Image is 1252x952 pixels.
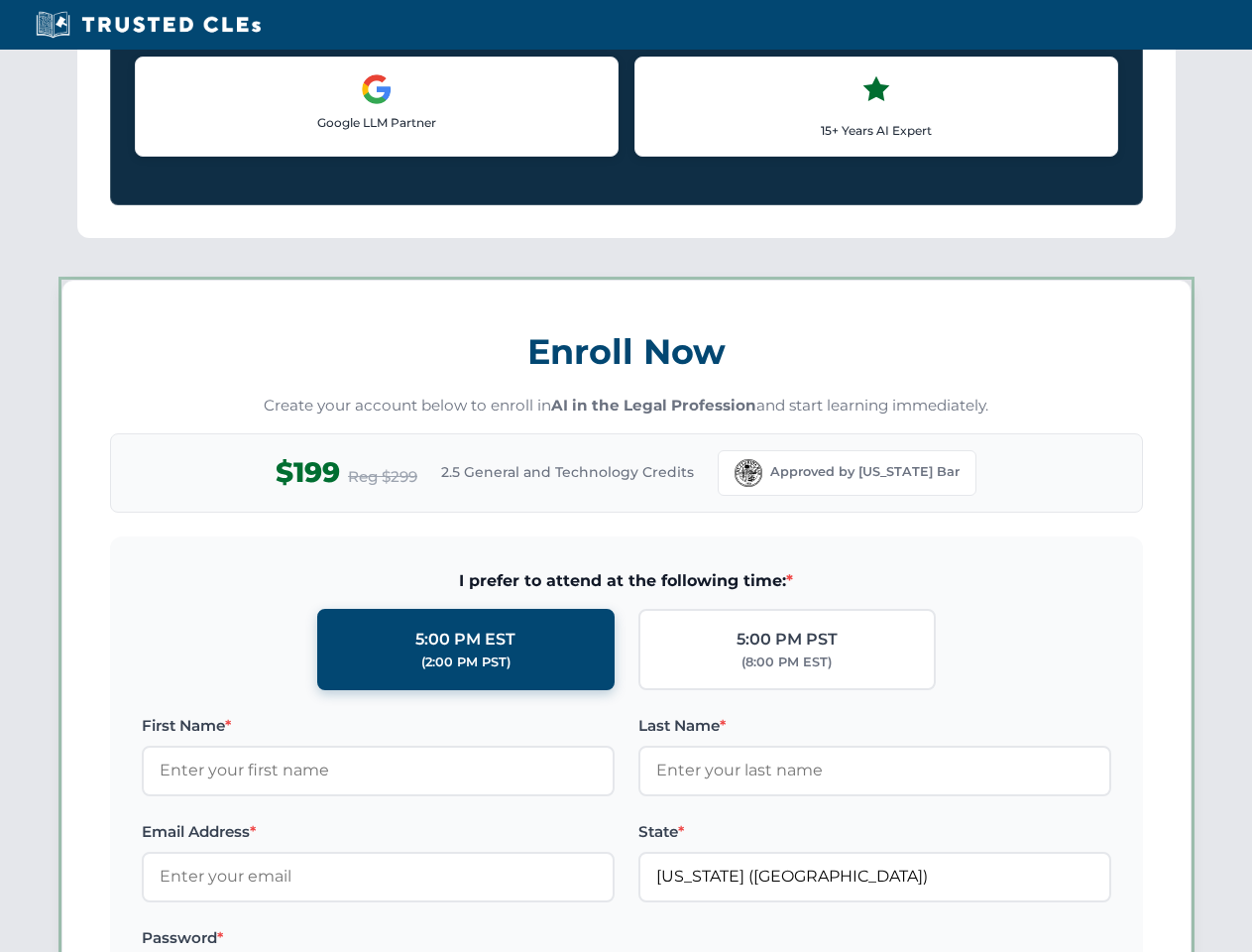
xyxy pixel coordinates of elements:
input: Enter your last name [638,746,1111,795]
input: Enter your first name [142,746,615,795]
h3: Enroll Now [110,320,1143,383]
label: First Name [142,714,615,738]
label: State [638,820,1111,844]
div: (8:00 PM EST) [741,653,832,672]
img: Trusted CLEs [30,10,267,40]
p: Create your account below to enroll in and start learning immediately. [110,395,1143,417]
label: Last Name [638,714,1111,738]
input: Enter your email [142,852,615,901]
p: Google LLM Partner [152,113,602,132]
strong: AI in the Legal Profession [551,396,756,415]
span: Approved by [US_STATE] Bar [770,462,960,482]
label: Email Address [142,820,615,844]
span: 2.5 General and Technology Credits [441,461,694,483]
div: (2:00 PM PST) [421,653,511,672]
input: Florida (FL) [638,852,1111,901]
span: I prefer to attend at the following time: [142,568,1111,594]
label: Password [142,926,615,950]
div: 5:00 PM EST [415,627,515,653]
div: 5:00 PM PST [737,627,838,653]
span: $199 [276,450,340,495]
p: 15+ Years AI Expert [651,121,1101,140]
img: Google [361,73,393,105]
span: Reg $299 [348,465,417,489]
img: Florida Bar [735,459,762,487]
